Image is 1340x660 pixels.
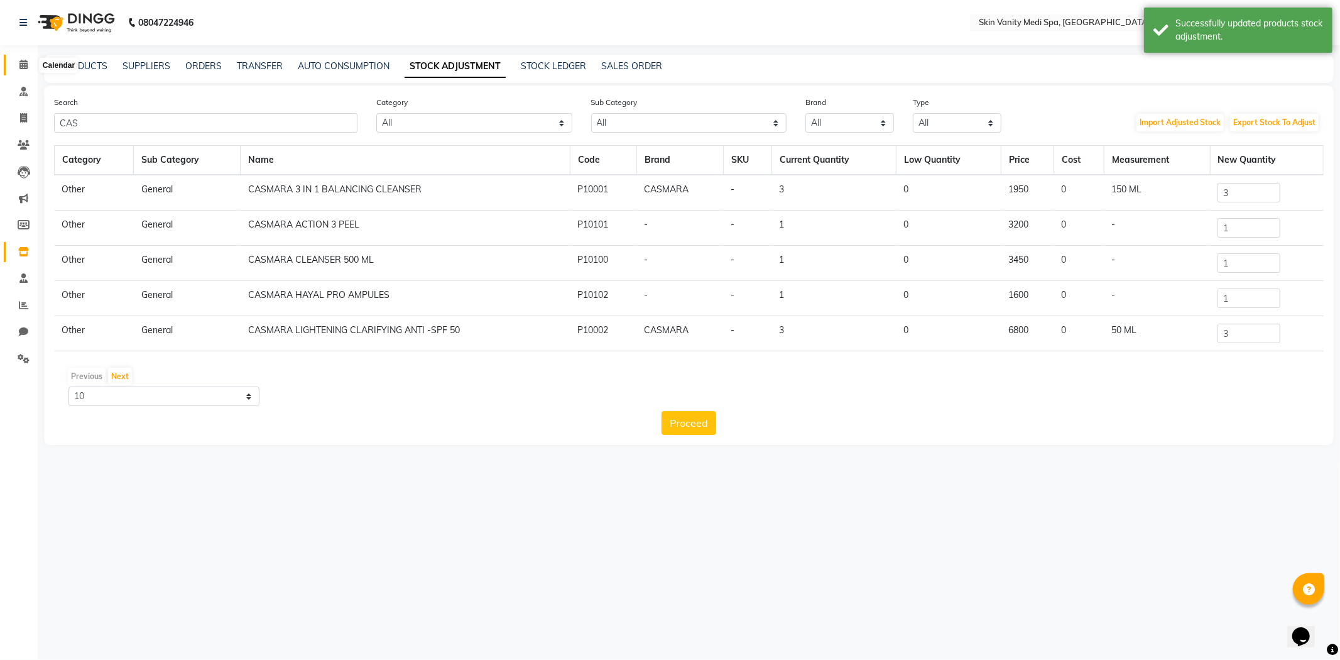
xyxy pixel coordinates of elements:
[1054,246,1104,281] td: 0
[662,411,716,435] button: Proceed
[1001,316,1054,351] td: 6800
[896,281,1001,316] td: 0
[570,316,637,351] td: P10002
[54,113,357,133] input: Search Product
[570,246,637,281] td: P10100
[1001,281,1054,316] td: 1600
[32,5,118,40] img: logo
[55,211,134,246] td: Other
[772,316,896,351] td: 3
[1054,211,1104,246] td: 0
[108,368,132,385] button: Next
[376,97,408,108] label: Category
[724,211,772,246] td: -
[134,246,241,281] td: General
[637,146,724,175] th: Brand
[405,55,506,78] a: STOCK ADJUSTMENT
[1054,175,1104,211] td: 0
[1210,146,1323,175] th: New Quantity
[1287,610,1327,647] iframe: chat widget
[896,211,1001,246] td: 0
[724,281,772,316] td: -
[55,146,134,175] th: Category
[123,60,170,72] a: SUPPLIERS
[772,175,896,211] td: 3
[637,175,724,211] td: CASMARA
[772,246,896,281] td: 1
[134,281,241,316] td: General
[54,97,78,108] label: Search
[1104,281,1211,316] td: -
[637,246,724,281] td: -
[1054,146,1104,175] th: Cost
[1230,114,1319,131] button: Export Stock To Adjust
[521,60,586,72] a: STOCK LEDGER
[637,316,724,351] td: CASMARA
[1001,246,1054,281] td: 3450
[772,281,896,316] td: 1
[55,281,134,316] td: Other
[724,316,772,351] td: -
[241,175,570,211] td: CASMARA 3 IN 1 BALANCING CLEANSER
[570,211,637,246] td: P10101
[570,281,637,316] td: P10102
[637,281,724,316] td: -
[805,97,826,108] label: Brand
[772,146,896,175] th: Current Quantity
[134,316,241,351] td: General
[134,146,241,175] th: Sub Category
[570,175,637,211] td: P10001
[298,60,389,72] a: AUTO CONSUMPTION
[896,146,1001,175] th: Low Quantity
[1104,175,1211,211] td: 150 ML
[1104,211,1211,246] td: -
[40,58,78,73] div: Calendar
[896,246,1001,281] td: 0
[591,97,638,108] label: Sub Category
[55,246,134,281] td: Other
[1104,246,1211,281] td: -
[55,175,134,211] td: Other
[637,211,724,246] td: -
[237,60,283,72] a: TRANSFER
[1001,146,1054,175] th: Price
[1136,114,1224,131] button: Import Adjusted Stock
[134,211,241,246] td: General
[570,146,637,175] th: Code
[241,211,570,246] td: CASMARA ACTION 3 PEEL
[913,97,929,108] label: Type
[1054,281,1104,316] td: 0
[241,316,570,351] td: CASMARA LIGHTENING CLARIFYING ANTI -SPF 50
[724,146,772,175] th: SKU
[1001,211,1054,246] td: 3200
[241,281,570,316] td: CASMARA HAYAL PRO AMPULES
[601,60,662,72] a: SALES ORDER
[1001,175,1054,211] td: 1950
[1054,316,1104,351] td: 0
[772,211,896,246] td: 1
[1104,146,1211,175] th: Measurement
[138,5,193,40] b: 08047224946
[896,316,1001,351] td: 0
[724,175,772,211] td: -
[134,175,241,211] td: General
[1104,316,1211,351] td: 50 ML
[724,246,772,281] td: -
[185,60,222,72] a: ORDERS
[241,246,570,281] td: CASMARA CLEANSER 500 ML
[896,175,1001,211] td: 0
[1175,17,1323,43] div: Successfully updated products stock adjustment.
[55,316,134,351] td: Other
[241,146,570,175] th: Name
